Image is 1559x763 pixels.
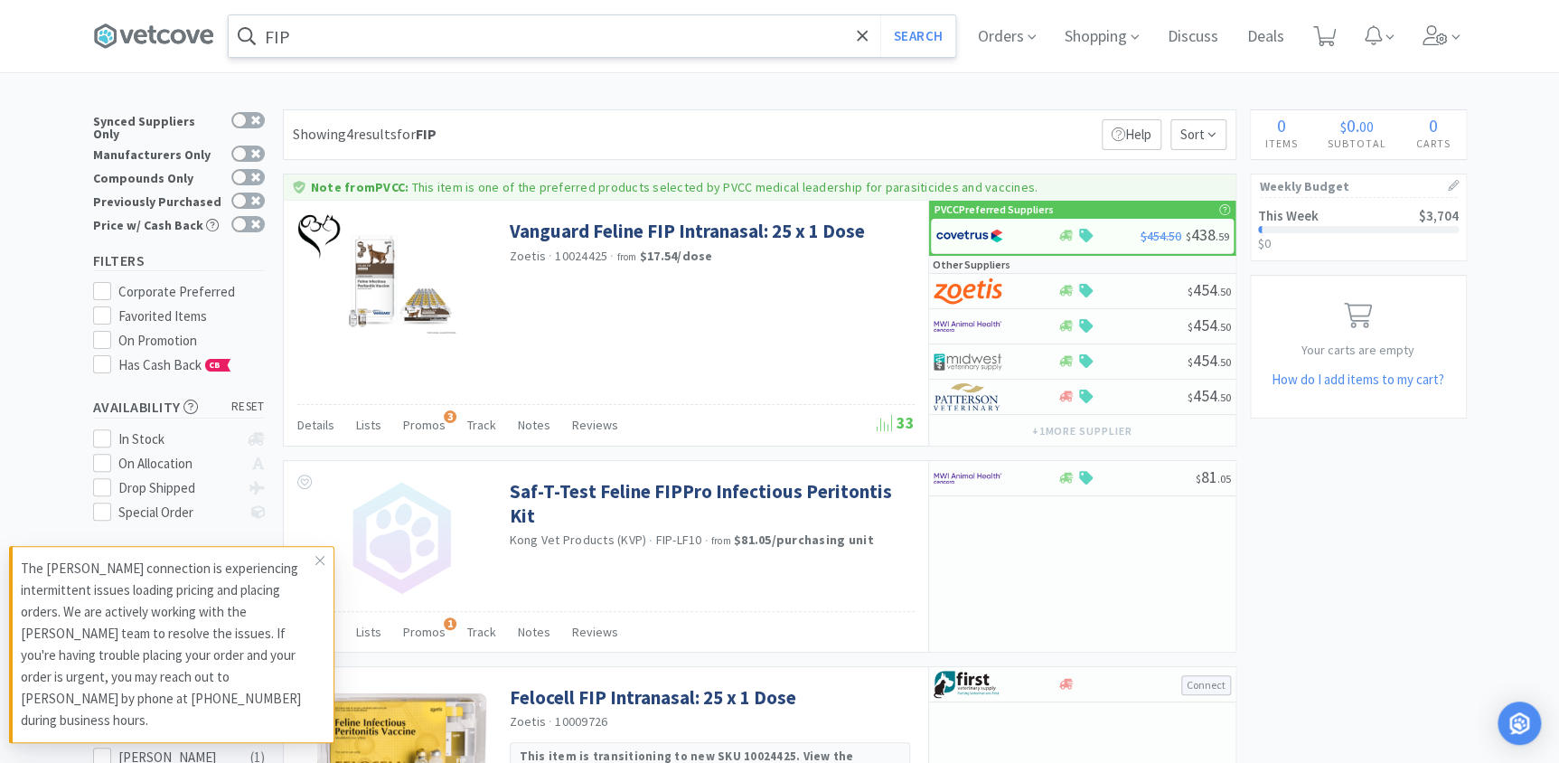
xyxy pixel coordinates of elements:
[1313,117,1402,135] div: .
[412,179,1038,195] p: This item is one of the preferred products selected by PVCC medical leadership for parasiticides ...
[444,410,456,423] span: 3
[397,125,437,143] span: for
[21,558,315,731] p: The [PERSON_NAME] connection is experiencing intermittent issues loading pricing and placing orde...
[934,465,1001,492] img: f6b2451649754179b5b4e0c70c3f7cb0_2.png
[1170,119,1226,150] span: Sort
[93,544,265,565] h5: Categories
[1188,355,1193,369] span: $
[93,397,265,418] h5: Availability
[1160,29,1226,45] a: Discuss
[935,222,1003,250] img: 77fca1acd8b6420a9015268ca798ef17_1.png
[1258,235,1271,251] span: $0
[549,713,552,730] span: ·
[1188,350,1231,371] span: 454
[93,112,222,140] div: Synced Suppliers Only
[297,417,334,433] span: Details
[934,313,1001,340] img: f6b2451649754179b5b4e0c70c3f7cb0_2.png
[510,713,547,730] a: Zoetis
[1188,285,1193,298] span: $
[297,214,341,259] img: 5e421e44999f498ba965f82489a33226_39.png
[118,453,239,475] div: On Allocation
[555,248,607,264] span: 10024425
[118,477,239,499] div: Drop Shipped
[734,532,874,548] strong: $81.05 / purchasing unit
[1217,320,1231,334] span: . 50
[510,532,647,548] a: Kong Vet Products (KVP)
[880,15,955,57] button: Search
[1217,391,1231,404] span: . 50
[933,256,1010,273] p: Other Suppliers
[934,348,1001,375] img: 4dd14cff54a648ac9e977f0c5da9bc2e_5.png
[1277,114,1286,137] span: 0
[1251,340,1466,360] p: Your carts are empty
[93,193,222,208] div: Previously Purchased
[1429,114,1438,137] span: 0
[1217,355,1231,369] span: . 50
[649,532,653,549] span: ·
[1022,419,1141,444] button: +1more supplier
[1313,135,1402,152] h4: Subtotal
[1186,224,1229,245] span: 438
[510,685,796,710] a: Felocell FIP Intranasal: 25 x 1 Dose
[118,281,265,303] div: Corporate Preferred
[118,429,239,450] div: In Stock
[118,306,265,327] div: Favorited Items
[1260,174,1457,198] h1: Weekly Budget
[343,479,460,597] img: no_image.png
[1419,207,1459,224] span: $3,704
[1258,209,1319,222] h2: This Week
[1188,385,1231,406] span: 454
[705,532,709,549] span: ·
[444,617,456,630] span: 1
[1186,230,1191,243] span: $
[118,502,239,523] div: Special Order
[1188,320,1193,334] span: $
[617,250,637,263] span: from
[403,624,446,640] span: Promos
[1498,702,1541,745] div: Open Intercom Messenger
[467,624,496,640] span: Track
[549,248,552,264] span: ·
[206,360,224,371] span: CB
[311,179,409,195] strong: Note from PVCC :
[934,671,1001,698] img: 67d67680309e4a0bb49a5ff0391dcc42_6.png
[93,250,265,271] h5: Filters
[1251,198,1466,260] a: This Week$3,704$0
[1359,118,1374,136] span: 00
[711,534,731,547] span: from
[403,417,446,433] span: Promos
[416,125,437,143] strong: FIP
[1102,119,1161,150] p: Help
[1347,114,1356,137] span: 0
[229,15,955,57] input: Search by item, sku, manufacturer, ingredient, size...
[1251,369,1466,391] h5: How do I add items to my cart?
[1196,466,1231,487] span: 81
[1452,235,1459,251] span: 0
[610,248,614,264] span: ·
[1217,472,1231,485] span: . 05
[1181,675,1231,695] button: Connect
[356,624,381,640] span: Lists
[572,417,618,433] span: Reviews
[877,412,915,433] span: 33
[1216,230,1229,243] span: . 59
[510,479,910,529] a: Saf-T-Test Feline FIPPro Infectious Peritontis Kit
[1217,285,1231,298] span: . 50
[93,146,222,161] div: Manufacturers Only
[1188,315,1231,335] span: 454
[572,624,618,640] span: Reviews
[518,417,550,433] span: Notes
[93,216,222,231] div: Price w/ Cash Back
[356,417,381,433] span: Lists
[510,248,547,264] a: Zoetis
[1240,29,1291,45] a: Deals
[656,532,702,548] span: FIP-LF10
[1188,279,1231,300] span: 454
[231,398,265,417] span: reset
[1141,228,1181,244] span: $454.50
[640,248,713,264] strong: $17.54 / dose
[934,201,1054,218] p: PVCC Preferred Suppliers
[1188,391,1193,404] span: $
[118,356,231,373] span: Has Cash Back
[118,330,265,352] div: On Promotion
